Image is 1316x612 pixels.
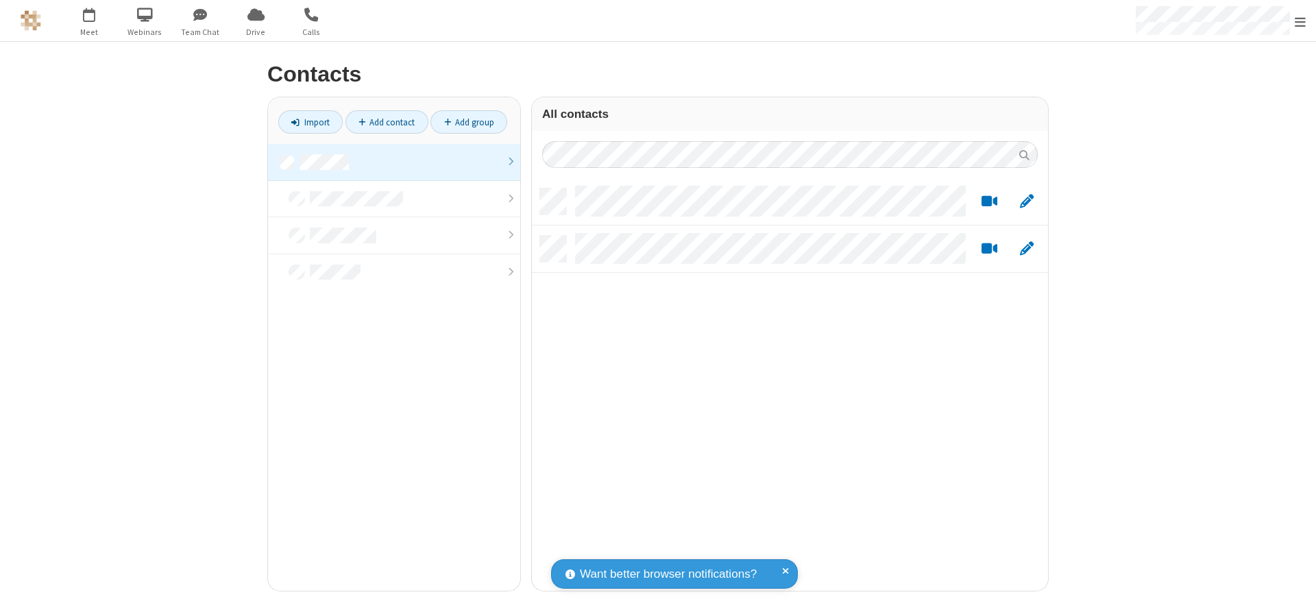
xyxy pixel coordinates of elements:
button: Start a video meeting [976,241,1003,258]
h2: Contacts [267,62,1049,86]
a: Add contact [345,110,428,134]
span: Want better browser notifications? [580,565,757,583]
span: Webinars [119,26,171,38]
span: Team Chat [175,26,226,38]
button: Edit [1013,241,1040,258]
button: Edit [1013,193,1040,210]
span: Calls [286,26,337,38]
img: QA Selenium DO NOT DELETE OR CHANGE [21,10,41,31]
span: Drive [230,26,282,38]
h3: All contacts [542,108,1038,121]
button: Start a video meeting [976,193,1003,210]
a: Import [278,110,343,134]
span: Meet [64,26,115,38]
iframe: Chat [1282,576,1306,602]
div: grid [532,178,1048,591]
a: Add group [430,110,507,134]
